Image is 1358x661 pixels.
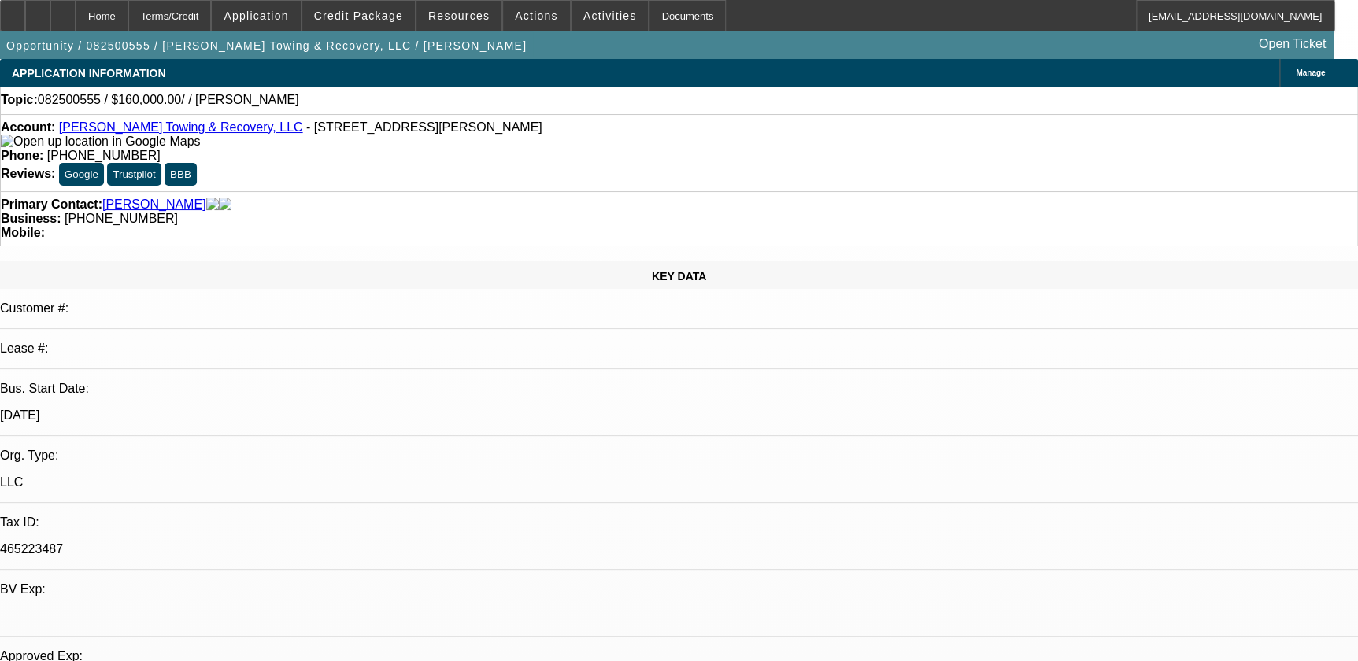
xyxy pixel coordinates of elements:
span: APPLICATION INFORMATION [12,67,165,79]
strong: Primary Contact: [1,198,102,212]
button: Activities [572,1,649,31]
strong: Reviews: [1,167,55,180]
span: Activities [583,9,637,22]
span: Application [224,9,288,22]
strong: Mobile: [1,226,45,239]
span: [PHONE_NUMBER] [47,149,161,162]
span: [PHONE_NUMBER] [65,212,178,225]
span: Opportunity / 082500555 / [PERSON_NAME] Towing & Recovery, LLC / [PERSON_NAME] [6,39,527,52]
a: View Google Maps [1,135,200,148]
button: Google [59,163,104,186]
img: Open up location in Google Maps [1,135,200,149]
span: Credit Package [314,9,403,22]
button: Credit Package [302,1,415,31]
strong: Phone: [1,149,43,162]
img: linkedin-icon.png [219,198,231,212]
strong: Account: [1,120,55,134]
button: BBB [165,163,197,186]
strong: Topic: [1,93,38,107]
span: - [STREET_ADDRESS][PERSON_NAME] [306,120,542,134]
button: Trustpilot [107,163,161,186]
a: [PERSON_NAME] Towing & Recovery, LLC [59,120,303,134]
button: Actions [503,1,570,31]
span: Manage [1296,68,1325,77]
a: Open Ticket [1253,31,1332,57]
span: KEY DATA [652,270,706,282]
span: 082500555 / $160,000.00/ / [PERSON_NAME] [38,93,299,107]
img: facebook-icon.png [206,198,219,212]
span: Resources [428,9,490,22]
button: Resources [416,1,501,31]
button: Application [212,1,300,31]
span: Actions [515,9,558,22]
strong: Business: [1,212,61,225]
a: [PERSON_NAME] [102,198,206,212]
